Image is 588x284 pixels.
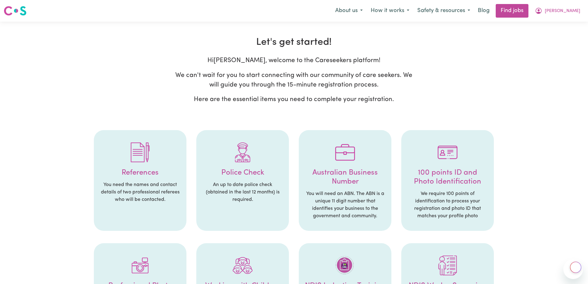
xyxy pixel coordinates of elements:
p: An up to date police check (obtained in the last 12 months) is required. [202,181,283,203]
h4: Police Check [202,168,283,177]
p: We can't wait for you to start connecting with our community of care seekers. We will guide you t... [175,70,413,90]
button: About us [331,4,367,17]
a: Careseekers logo [4,4,27,18]
button: How it works [367,4,413,17]
p: Here are the essential items you need to complete your registration. [175,95,413,104]
iframe: Button to launch messaging window, conversation in progress [563,259,583,279]
button: My Account [531,4,584,17]
h4: References [100,168,180,177]
span: [PERSON_NAME] [545,8,580,15]
button: Safety & resources [413,4,474,17]
p: Hi [PERSON_NAME] , welcome to the Careseekers platform! [175,56,413,65]
h2: Let's get started! [53,36,536,48]
p: You will need an ABN. The ABN is a unique 11 digit number that identifies your business to the go... [305,190,385,220]
img: Careseekers logo [4,5,27,16]
p: We require 100 points of identification to process your registration and photo ID that matches yo... [407,190,488,220]
a: Blog [474,4,493,18]
p: You need the names and contact details of two professional referees who will be contacted. [100,181,180,203]
h4: Australian Business Number [305,168,385,186]
h4: 100 points ID and Photo Identification [407,168,488,186]
a: Find jobs [496,4,528,18]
